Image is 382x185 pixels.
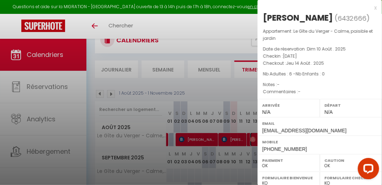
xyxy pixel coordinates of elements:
[283,53,297,59] span: [DATE]
[263,28,373,41] span: Le Gîte du Verger - Calme, paisible et jardin
[262,128,346,133] span: [EMAIL_ADDRESS][DOMAIN_NAME]
[296,71,325,77] span: Nb Enfants : 0
[263,12,333,23] div: [PERSON_NAME]
[263,53,377,60] p: Checkin :
[324,174,377,181] label: Formulaire Checkin
[298,89,301,95] span: -
[263,81,377,88] p: Notes :
[286,60,324,66] span: Jeu 14 Août . 2025
[324,157,377,164] label: Caution
[262,157,315,164] label: Paiement
[263,28,377,42] p: Appartement :
[262,146,307,152] span: [PHONE_NUMBER]
[262,102,315,109] label: Arrivée
[277,81,280,88] span: -
[262,174,315,181] label: Formulaire Bienvenue
[263,46,377,53] p: Date de réservation :
[262,120,377,127] label: Email
[338,14,366,23] span: 6432666
[263,60,377,67] p: Checkout :
[263,88,377,95] p: Commentaires :
[324,102,377,109] label: Départ
[262,138,377,146] label: Mobile
[307,46,346,52] span: Dim 10 Août . 2025
[335,13,370,23] span: ( )
[352,155,382,185] iframe: LiveChat chat widget
[258,4,377,12] div: x
[263,71,325,77] span: Nb Adultes : 6 -
[324,109,333,115] span: N/A
[262,109,270,115] span: N/A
